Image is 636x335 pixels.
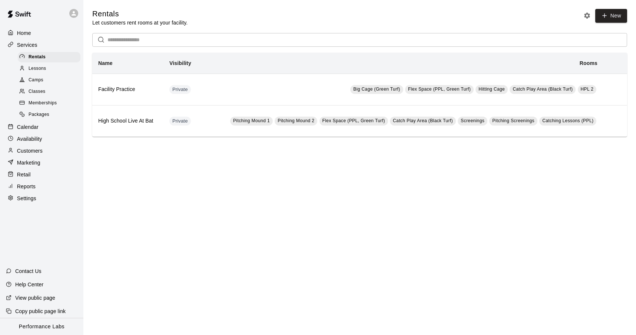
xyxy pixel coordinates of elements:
[542,118,593,123] span: Catching Lessons (PPL)
[461,118,484,123] span: Screenings
[92,19,188,26] p: Let customers rent rooms at your facility.
[278,118,314,123] span: Pitching Mound 2
[6,169,77,180] a: Retail
[18,63,83,74] a: Lessons
[18,52,80,62] div: Rentals
[18,110,80,120] div: Packages
[18,86,83,98] a: Classes
[18,75,80,85] div: Camps
[17,195,36,202] p: Settings
[169,86,191,93] span: Private
[18,98,80,108] div: Memberships
[98,85,158,94] h6: Facility Practice
[6,193,77,204] a: Settings
[233,118,270,123] span: Pitching Mound 1
[17,159,40,166] p: Marketing
[322,118,385,123] span: Flex Space (PPL, Green Turf)
[6,145,77,156] a: Customers
[18,75,83,86] a: Camps
[17,29,31,37] p: Home
[17,123,39,131] p: Calendar
[98,60,113,66] b: Name
[6,121,77,133] a: Calendar
[17,171,31,178] p: Retail
[29,77,43,84] span: Camps
[169,118,191,125] span: Private
[29,88,45,95] span: Classes
[353,87,400,92] span: Big Cage (Green Turf)
[15,308,66,315] p: Copy public page link
[582,10,593,21] button: Rental settings
[15,267,42,275] p: Contact Us
[17,147,43,155] p: Customers
[169,117,191,126] div: This service is hidden, and can only be accessed via a direct link
[6,27,77,39] a: Home
[15,281,43,288] p: Help Center
[92,9,188,19] h5: Rentals
[581,87,594,92] span: HPL 2
[29,65,46,72] span: Lessons
[17,183,36,190] p: Reports
[6,181,77,192] a: Reports
[15,294,55,302] p: View public page
[492,118,534,123] span: Pitching Screenings
[478,87,505,92] span: Hitting Cage
[6,133,77,144] a: Availability
[595,9,627,23] a: New
[169,85,191,94] div: This service is hidden, and can only be accessed via a direct link
[169,60,191,66] b: Visibility
[393,118,453,123] span: Catch Play Area (Black Turf)
[513,87,573,92] span: Catch Play Area (Black Turf)
[18,64,80,74] div: Lessons
[18,87,80,97] div: Classes
[98,117,158,125] h6: High School Live At Bat
[18,51,83,63] a: Rentals
[17,135,42,143] p: Availability
[17,41,37,49] p: Services
[6,157,77,168] a: Marketing
[580,60,597,66] b: Rooms
[408,87,471,92] span: Flex Space (PPL, Green Turf)
[18,109,83,121] a: Packages
[29,100,57,107] span: Memberships
[18,98,83,109] a: Memberships
[29,53,46,61] span: Rentals
[29,111,49,118] span: Packages
[6,39,77,51] a: Services
[92,53,627,137] table: simple table
[19,323,64,331] p: Performance Labs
